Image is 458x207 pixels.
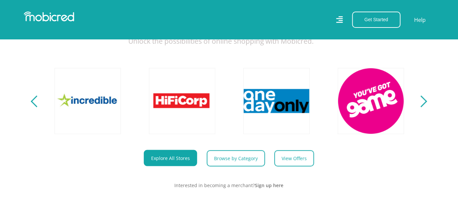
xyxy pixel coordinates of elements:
[414,16,426,24] a: Help
[255,182,284,189] a: Sign up here
[45,36,413,47] p: Unlock the possibilities of online shopping with Mobicred.
[24,12,74,22] img: Mobicred
[352,12,401,28] button: Get Started
[417,94,426,108] button: Next
[144,150,197,166] a: Explore All Stores
[45,182,413,189] p: Interested in becoming a merchant?
[274,150,314,167] a: View Offers
[32,94,41,108] button: Previous
[207,150,265,167] a: Browse by Category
